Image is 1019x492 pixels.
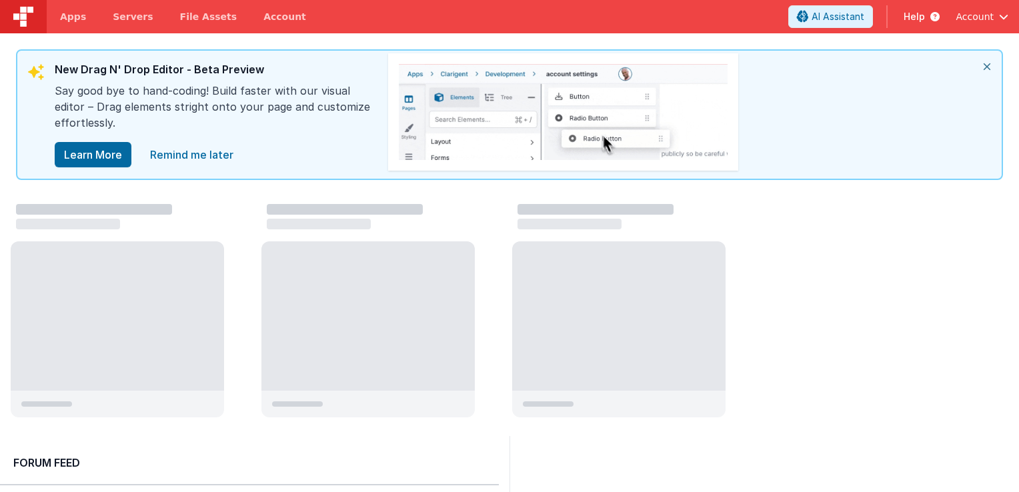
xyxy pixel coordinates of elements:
[956,10,994,23] span: Account
[113,10,153,23] span: Servers
[904,10,925,23] span: Help
[788,5,873,28] button: AI Assistant
[972,51,1002,83] i: close
[55,61,375,83] div: New Drag N' Drop Editor - Beta Preview
[142,141,241,168] a: close
[956,10,1008,23] button: Account
[55,142,131,167] button: Learn More
[60,10,86,23] span: Apps
[13,455,485,471] h2: Forum Feed
[180,10,237,23] span: File Assets
[55,83,375,141] div: Say good bye to hand-coding! Build faster with our visual editor – Drag elements stright onto you...
[812,10,864,23] span: AI Assistant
